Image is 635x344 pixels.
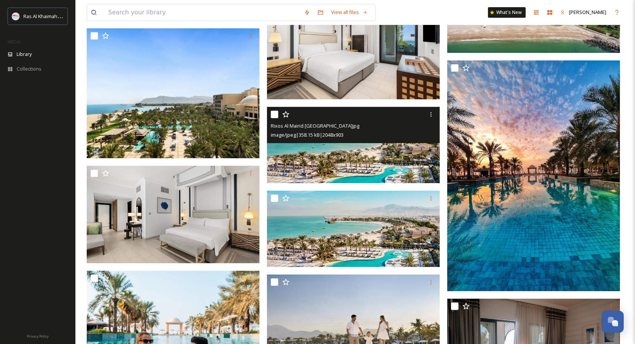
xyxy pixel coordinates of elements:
input: Search your library [104,4,300,21]
button: Open Chat [602,311,624,333]
img: Rixos Al Mairid Ras Al Khaimah Resort.jpg [267,191,440,267]
img: Two Bedroom Premium Villa Beach Access - Beach Front (Private pool)(3).jpg [87,166,259,263]
a: What's New [488,7,526,18]
span: MEDIA [8,39,21,45]
span: [PERSON_NAME] [569,9,606,15]
span: Collections [17,65,41,73]
span: Ras Al Khaimah Tourism Development Authority [23,12,130,20]
img: Logo_RAKTDA_RGB-01.png [12,12,20,20]
span: Library [17,51,32,58]
span: image/jpeg | 358.15 kB | 2048 x 903 [271,131,344,138]
a: [PERSON_NAME] [557,5,610,20]
span: Rixos Al Mairid [GEOGRAPHIC_DATA]jpg [271,122,359,129]
a: View all files [327,5,371,20]
img: One Bedroom Deluxe Suite.jpg [87,28,259,158]
img: Rixos Al Mairid Ras Al Khaimah Resort.jpg [267,107,440,183]
span: Privacy Policy [27,334,49,339]
a: Privacy Policy [27,331,49,340]
img: Rixos Al Mairid Ras Al Khaimah Resort.jpg [447,60,620,291]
